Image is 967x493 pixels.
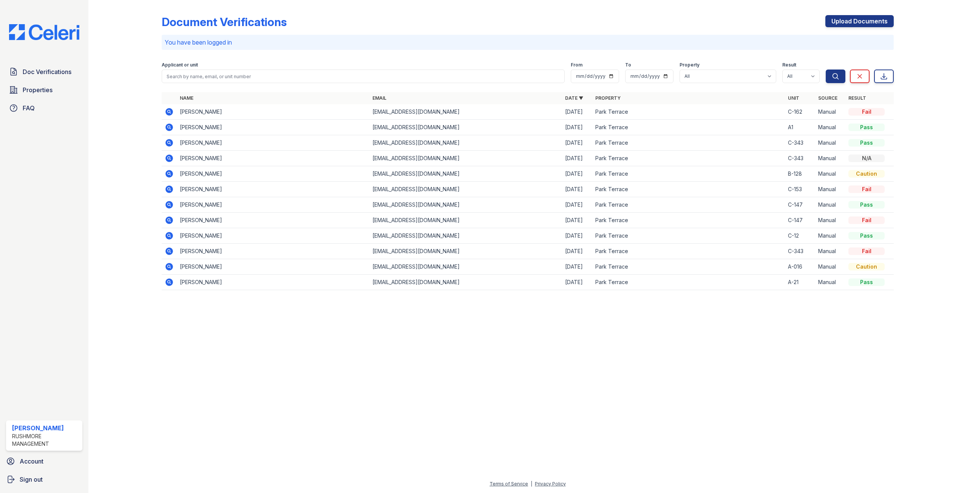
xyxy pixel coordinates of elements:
[177,166,369,182] td: [PERSON_NAME]
[848,155,885,162] div: N/A
[562,104,592,120] td: [DATE]
[785,120,815,135] td: A1
[369,135,562,151] td: [EMAIL_ADDRESS][DOMAIN_NAME]
[815,259,845,275] td: Manual
[848,170,885,178] div: Caution
[848,201,885,209] div: Pass
[815,228,845,244] td: Manual
[785,259,815,275] td: A-016
[562,259,592,275] td: [DATE]
[782,62,796,68] label: Result
[848,216,885,224] div: Fail
[177,151,369,166] td: [PERSON_NAME]
[565,95,583,101] a: Date ▼
[23,85,53,94] span: Properties
[788,95,799,101] a: Unit
[177,213,369,228] td: [PERSON_NAME]
[180,95,193,101] a: Name
[785,151,815,166] td: C-343
[369,213,562,228] td: [EMAIL_ADDRESS][DOMAIN_NAME]
[562,120,592,135] td: [DATE]
[369,120,562,135] td: [EMAIL_ADDRESS][DOMAIN_NAME]
[20,475,43,484] span: Sign out
[562,213,592,228] td: [DATE]
[785,244,815,259] td: C-343
[535,481,566,487] a: Privacy Policy
[592,228,785,244] td: Park Terrace
[785,182,815,197] td: C-153
[785,228,815,244] td: C-12
[592,259,785,275] td: Park Terrace
[562,228,592,244] td: [DATE]
[369,275,562,290] td: [EMAIL_ADDRESS][DOMAIN_NAME]
[815,244,845,259] td: Manual
[162,62,198,68] label: Applicant or unit
[815,104,845,120] td: Manual
[815,182,845,197] td: Manual
[815,135,845,151] td: Manual
[20,457,43,466] span: Account
[815,120,845,135] td: Manual
[177,228,369,244] td: [PERSON_NAME]
[369,259,562,275] td: [EMAIL_ADDRESS][DOMAIN_NAME]
[815,197,845,213] td: Manual
[848,124,885,131] div: Pass
[848,232,885,240] div: Pass
[369,104,562,120] td: [EMAIL_ADDRESS][DOMAIN_NAME]
[785,275,815,290] td: A-21
[818,95,837,101] a: Source
[6,82,82,97] a: Properties
[848,108,885,116] div: Fail
[165,38,891,47] p: You have been logged in
[177,244,369,259] td: [PERSON_NAME]
[848,247,885,255] div: Fail
[592,151,785,166] td: Park Terrace
[592,182,785,197] td: Park Terrace
[785,166,815,182] td: B-128
[848,263,885,270] div: Caution
[592,166,785,182] td: Park Terrace
[625,62,631,68] label: To
[592,275,785,290] td: Park Terrace
[815,275,845,290] td: Manual
[595,95,621,101] a: Property
[531,481,532,487] div: |
[369,197,562,213] td: [EMAIL_ADDRESS][DOMAIN_NAME]
[3,24,85,40] img: CE_Logo_Blue-a8612792a0a2168367f1c8372b55b34899dd931a85d93a1a3d3e32e68fde9ad4.png
[177,104,369,120] td: [PERSON_NAME]
[177,182,369,197] td: [PERSON_NAME]
[177,135,369,151] td: [PERSON_NAME]
[592,213,785,228] td: Park Terrace
[562,151,592,166] td: [DATE]
[815,213,845,228] td: Manual
[490,481,528,487] a: Terms of Service
[562,166,592,182] td: [DATE]
[592,104,785,120] td: Park Terrace
[177,259,369,275] td: [PERSON_NAME]
[162,70,565,83] input: Search by name, email, or unit number
[562,135,592,151] td: [DATE]
[592,244,785,259] td: Park Terrace
[815,166,845,182] td: Manual
[3,472,85,487] a: Sign out
[848,278,885,286] div: Pass
[848,95,866,101] a: Result
[562,275,592,290] td: [DATE]
[571,62,582,68] label: From
[369,182,562,197] td: [EMAIL_ADDRESS][DOMAIN_NAME]
[592,135,785,151] td: Park Terrace
[815,151,845,166] td: Manual
[372,95,386,101] a: Email
[562,197,592,213] td: [DATE]
[785,135,815,151] td: C-343
[369,166,562,182] td: [EMAIL_ADDRESS][DOMAIN_NAME]
[23,67,71,76] span: Doc Verifications
[6,100,82,116] a: FAQ
[23,104,35,113] span: FAQ
[3,454,85,469] a: Account
[369,228,562,244] td: [EMAIL_ADDRESS][DOMAIN_NAME]
[369,244,562,259] td: [EMAIL_ADDRESS][DOMAIN_NAME]
[785,213,815,228] td: C-147
[177,197,369,213] td: [PERSON_NAME]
